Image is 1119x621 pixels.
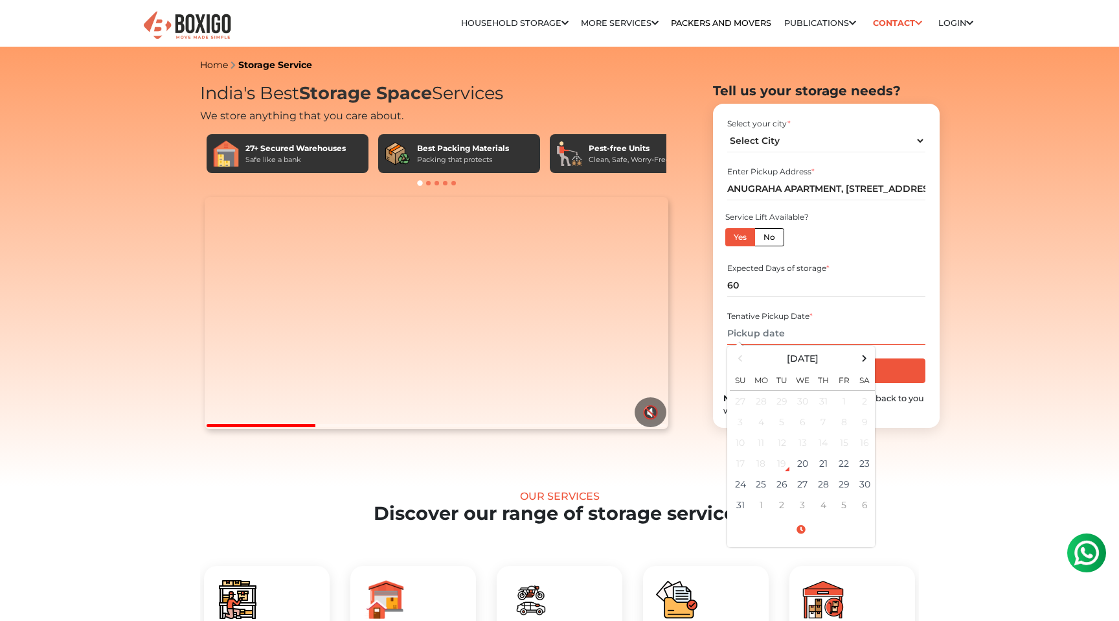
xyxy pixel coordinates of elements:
span: Next Month [856,349,874,367]
div: Tenative Pickup Date [727,310,925,322]
div: Clean, Safe, Worry-Free [589,154,670,165]
a: Publications [784,18,856,28]
button: 🔇 [635,397,666,427]
a: Contact [868,13,926,33]
img: boxigo_packers_and_movers_huge_savings [217,579,258,620]
a: Home [200,59,228,71]
div: Safe like a bank [245,154,346,165]
th: Sa [854,368,875,391]
div: Expected Days of storage [727,263,925,274]
th: Fr [833,368,854,391]
img: boxigo_packers_and_movers_huge_savings [510,579,551,620]
th: We [792,368,813,391]
h2: Discover our range of storage services [45,502,1074,525]
th: Tu [771,368,792,391]
img: boxigo_packers_and_movers_huge_savings [802,579,844,620]
th: Th [813,368,833,391]
div: 27+ Secured Warehouses [245,143,346,154]
img: boxigo_packers_and_movers_huge_savings [656,579,697,620]
label: No [754,228,784,246]
div: Our Services [45,490,1074,502]
th: Su [730,368,751,391]
a: Login [938,18,973,28]
div: Best Packing Materials [417,143,509,154]
a: Select Time [730,524,872,535]
a: Packers and Movers [671,18,771,28]
label: Yes [725,228,755,246]
img: Best Packing Materials [385,141,411,167]
div: Select your city [727,118,925,130]
a: Storage Service [238,59,312,71]
span: Storage Space [299,82,432,104]
div: Packing that protects [417,154,509,165]
img: Boxigo [142,10,232,41]
div: Enter Pickup Address [727,166,925,178]
h1: India's Best Services [200,83,673,104]
input: Select Building or Nearest Landmark [727,178,925,200]
img: boxigo_packers_and_movers_huge_savings [363,579,405,620]
b: Note [723,393,744,403]
span: Previous Month [732,349,749,367]
div: Service Lift Available? [725,211,815,223]
img: Pest-free Units [556,141,582,167]
input: Ex: 365 [727,274,925,297]
span: We store anything that you care about. [200,110,403,122]
a: More services [581,18,659,28]
img: 27+ Secured Warehouses [213,141,239,167]
th: Select Month [751,349,854,368]
div: Pest-free Units [589,143,670,154]
div: 19 [772,454,791,473]
input: Pickup date [727,322,925,345]
div: Fill in the form and we will get back to you within 30 Mins. [723,392,929,417]
th: Mo [751,368,771,391]
video: Your browser does not support the video tag. [205,197,668,429]
a: Household Storage [461,18,569,28]
img: whatsapp-icon.svg [13,13,39,39]
h2: Tell us your storage needs? [713,83,940,99]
